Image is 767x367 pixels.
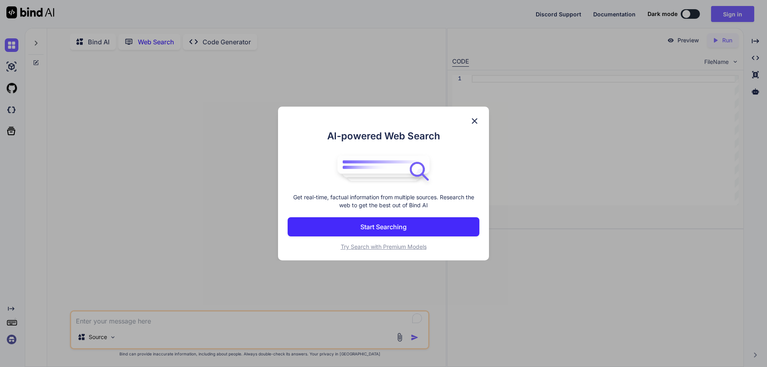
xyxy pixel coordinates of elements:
img: bind logo [332,151,435,186]
p: Get real-time, factual information from multiple sources. Research the web to get the best out of... [288,193,479,209]
h1: AI-powered Web Search [288,129,479,143]
img: close [470,116,479,126]
p: Start Searching [360,222,407,232]
button: Start Searching [288,217,479,236]
span: Try Search with Premium Models [341,243,427,250]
